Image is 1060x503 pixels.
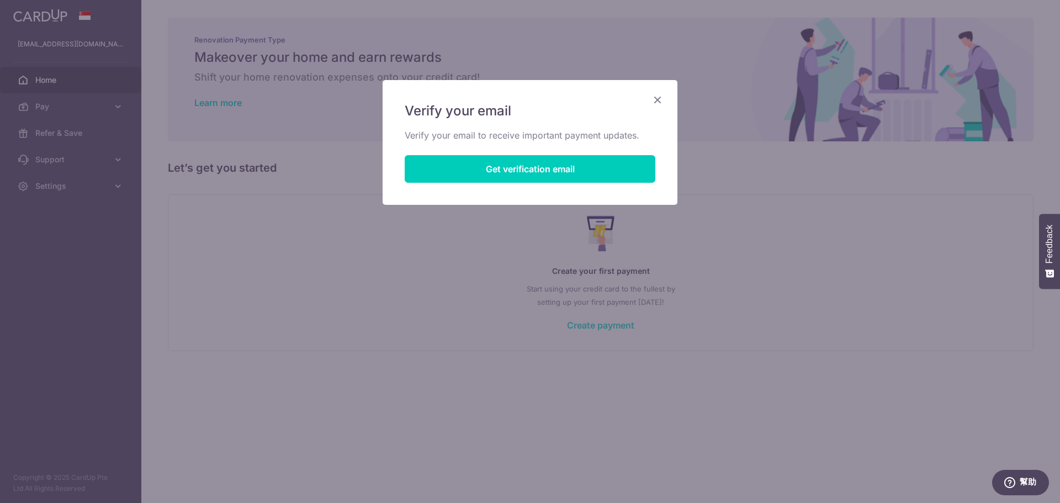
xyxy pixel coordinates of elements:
p: Verify your email to receive important payment updates. [405,129,655,142]
span: Verify your email [405,102,511,120]
button: Feedback - Show survey [1039,214,1060,289]
button: Close [651,93,664,107]
button: Get verification email [405,155,655,183]
span: Feedback [1045,225,1054,263]
iframe: 開啟您可用於找到更多資訊的 Widget [992,470,1049,497]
